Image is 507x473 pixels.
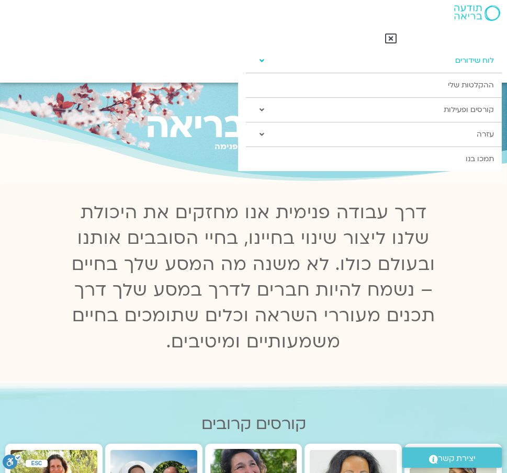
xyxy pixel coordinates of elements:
[438,452,476,466] span: יצירת קשר
[246,73,502,97] a: ההקלטות שלי
[246,49,502,73] a: לוח שידורים
[66,200,441,355] p: דרך עבודה פנימית אנו מחזקים את היכולת שלנו ליצור שינוי בחיינו, בחיי הסובבים אותנו ובעולם כולו. לא...
[454,5,500,21] img: תודעה בריאה
[246,122,502,147] a: עזרה
[238,147,502,171] a: תמכו בנו
[246,98,502,122] a: קורסים ופעילות
[5,415,502,433] h2: קורסים קרובים
[402,447,502,468] a: יצירת קשר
